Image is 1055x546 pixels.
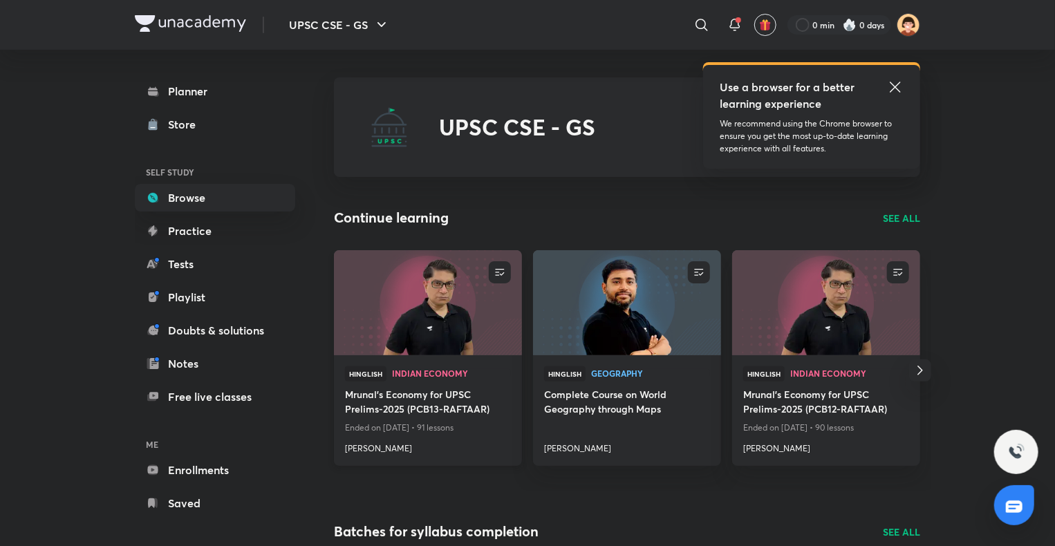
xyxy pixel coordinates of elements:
[135,184,295,211] a: Browse
[533,250,721,355] a: new-thumbnail
[544,387,710,419] a: Complete Course on World Geography through Maps
[135,217,295,245] a: Practice
[759,19,772,31] img: avatar
[790,369,909,377] span: Indian Economy
[334,521,539,542] h2: Batches for syllabus completion
[720,79,857,112] h5: Use a browser for a better learning experience
[883,525,920,539] a: SEE ALL
[334,250,522,355] a: new-thumbnail
[332,249,523,356] img: new-thumbnail
[135,433,295,456] h6: ME
[135,15,246,35] a: Company Logo
[281,11,398,39] button: UPSC CSE - GS
[367,105,411,149] img: UPSC CSE - GS
[135,317,295,344] a: Doubts & solutions
[135,111,295,138] a: Store
[544,366,586,382] span: Hinglish
[135,160,295,184] h6: SELF STUDY
[135,489,295,517] a: Saved
[345,387,511,419] a: Mrunal’s Economy for UPSC Prelims-2025 (PCB13-RAFTAAR)
[531,249,722,356] img: new-thumbnail
[754,14,776,36] button: avatar
[168,116,204,133] div: Store
[345,419,511,437] p: Ended on [DATE] • 91 lessons
[544,437,710,455] a: [PERSON_NAME]
[743,419,909,437] p: Ended on [DATE] • 90 lessons
[135,250,295,278] a: Tests
[591,369,710,379] a: Geography
[135,383,295,411] a: Free live classes
[392,369,511,379] a: Indian Economy
[334,207,449,228] h2: Continue learning
[1008,444,1025,460] img: ttu
[790,369,909,379] a: Indian Economy
[135,456,295,484] a: Enrollments
[392,369,511,377] span: Indian Economy
[439,114,595,140] h2: UPSC CSE - GS
[743,437,909,455] a: [PERSON_NAME]
[345,366,386,382] span: Hinglish
[743,387,909,419] a: Mrunal’s Economy for UPSC Prelims-2025 (PCB12-RAFTAAR)
[883,211,920,225] a: SEE ALL
[897,13,920,37] img: Karan Singh
[720,117,904,155] p: We recommend using the Chrome browser to ensure you get the most up-to-date learning experience w...
[135,350,295,377] a: Notes
[730,249,922,356] img: new-thumbnail
[591,369,710,377] span: Geography
[732,250,920,355] a: new-thumbnail
[345,437,511,455] a: [PERSON_NAME]
[135,77,295,105] a: Planner
[135,15,246,32] img: Company Logo
[135,283,295,311] a: Playlist
[843,18,857,32] img: streak
[743,366,785,382] span: Hinglish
